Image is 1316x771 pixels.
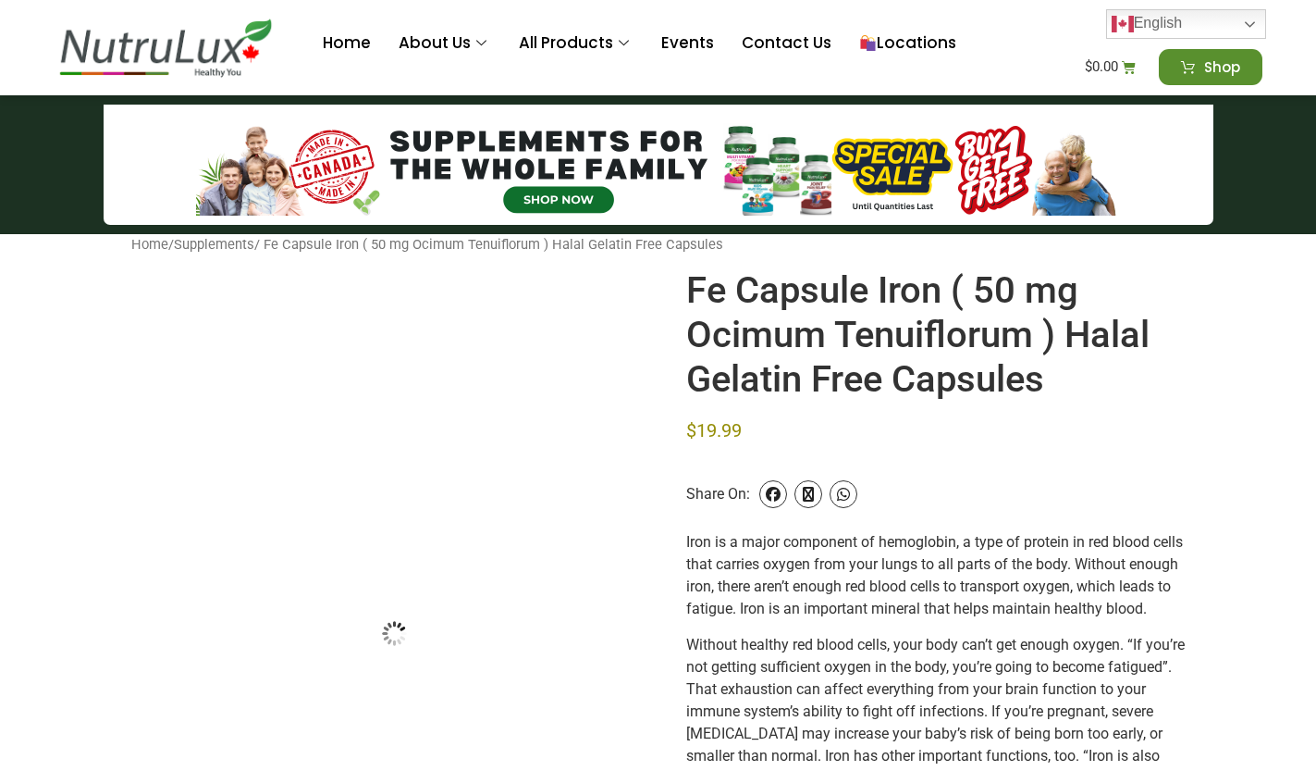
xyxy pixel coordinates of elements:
[309,6,385,81] a: Home
[647,6,728,81] a: Events
[686,533,1183,617] span: Iron is a major component of hemoglobin, a type of protein in red blood cells that carries oxygen...
[1085,58,1092,75] span: $
[131,236,168,253] a: Home
[131,234,1186,255] nav: Breadcrumb
[1106,9,1266,39] a: English
[860,35,876,51] img: 🛍️
[1159,49,1262,85] a: Shop
[845,6,970,81] a: Locations
[1085,58,1118,75] bdi: 0.00
[686,457,750,531] span: Share On:
[1112,13,1134,35] img: en
[174,236,254,253] a: Supplements
[686,419,696,441] span: $
[686,268,1186,402] h1: Fe Capsule Iron ( 50 mg Ocimum Tenuiflorum ) Halal Gelatin Free Capsules
[728,6,845,81] a: Contact Us
[686,419,742,441] bdi: 19.99
[1204,60,1240,74] span: Shop
[1063,49,1159,85] a: $0.00
[385,6,505,81] a: About Us
[505,6,647,81] a: All Products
